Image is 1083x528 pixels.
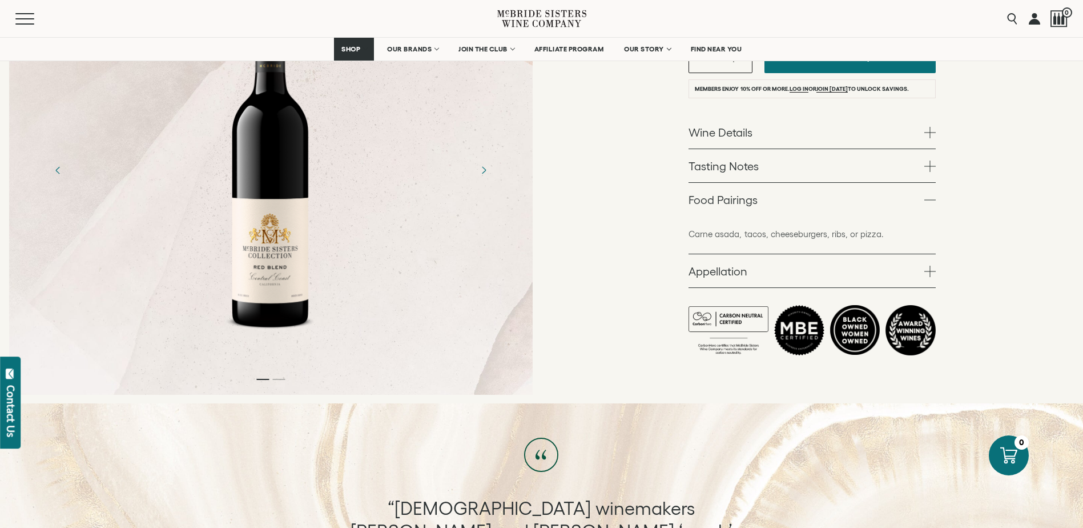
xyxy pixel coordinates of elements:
[1014,435,1029,450] div: 0
[534,45,604,53] span: AFFILIATE PROGRAM
[43,155,73,185] button: Previous
[689,229,936,240] p: Carne asada, tacos, cheeseburgers, ribs, or pizza.
[689,183,936,216] a: Food Pairings
[256,379,269,380] li: Page dot 1
[689,254,936,287] a: Appellation
[451,38,521,61] a: JOIN THE CLUB
[527,38,611,61] a: AFFILIATE PROGRAM
[272,379,285,380] li: Page dot 2
[387,45,432,53] span: OUR BRANDS
[624,45,664,53] span: OUR STORY
[380,38,445,61] a: OUR BRANDS
[458,45,508,53] span: JOIN THE CLUB
[683,38,750,61] a: FIND NEAR YOU
[689,115,936,149] a: Wine Details
[689,79,936,98] li: Members enjoy 10% off or more. or to unlock savings.
[15,13,57,25] button: Mobile Menu Trigger
[691,45,742,53] span: FIND NEAR YOU
[5,385,17,437] div: Contact Us
[617,38,678,61] a: OUR STORY
[341,45,361,53] span: SHOP
[1062,7,1072,18] span: 0
[790,86,808,93] a: Log in
[689,149,936,182] a: Tasting Notes
[334,38,374,61] a: SHOP
[469,155,498,185] button: Next
[816,86,848,93] a: join [DATE]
